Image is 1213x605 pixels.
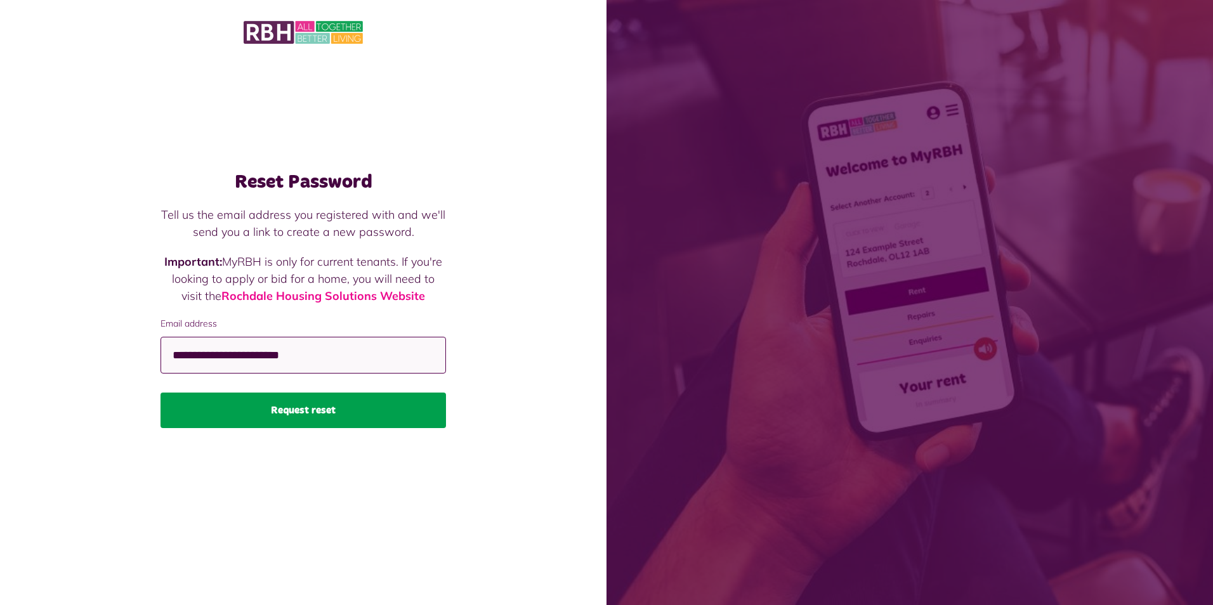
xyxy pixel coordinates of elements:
label: Email address [161,317,446,330]
p: Tell us the email address you registered with and we'll send you a link to create a new password. [161,206,446,240]
p: MyRBH is only for current tenants. If you're looking to apply or bid for a home, you will need to... [161,253,446,304]
button: Request reset [161,393,446,428]
strong: Important: [164,254,222,269]
h1: Reset Password [161,171,446,193]
a: Rochdale Housing Solutions Website [221,289,425,303]
img: MyRBH [244,19,363,46]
